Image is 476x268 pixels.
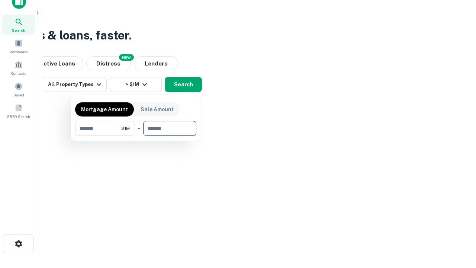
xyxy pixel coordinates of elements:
[81,105,128,114] p: Mortgage Amount
[439,208,476,244] iframe: Chat Widget
[138,121,140,136] div: -
[141,105,174,114] p: Sale Amount
[121,125,130,132] span: $1M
